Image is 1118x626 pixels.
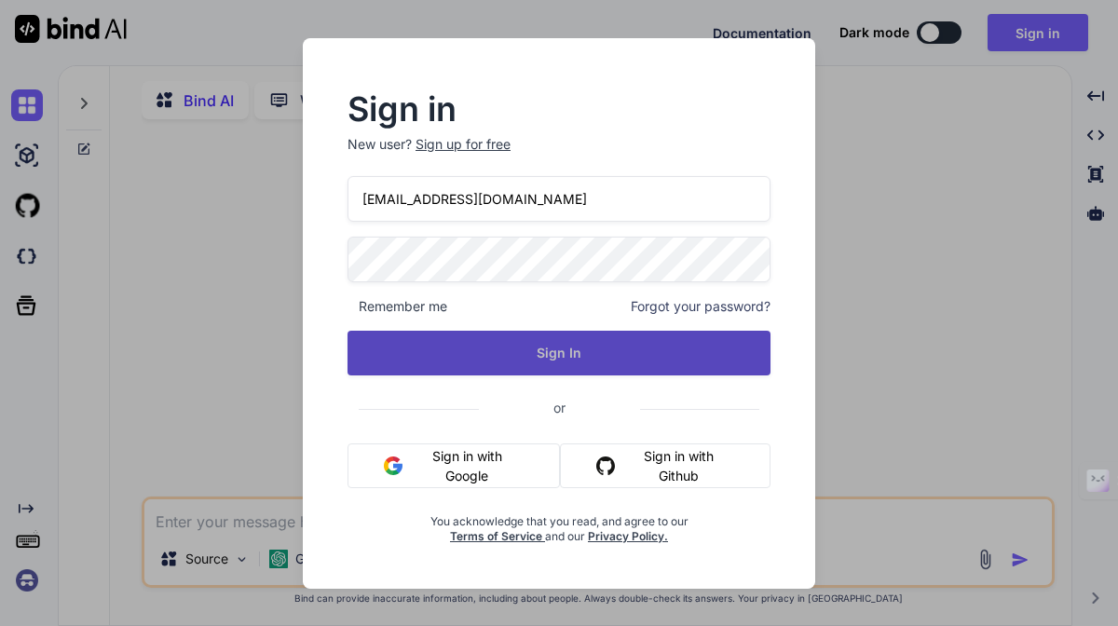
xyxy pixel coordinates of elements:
div: Sign up for free [416,135,511,154]
a: Terms of Service [450,529,545,543]
span: Remember me [348,297,447,316]
a: Privacy Policy. [588,529,668,543]
p: New user? [348,135,770,176]
input: Login or Email [348,176,770,222]
div: You acknowledge that you read, and agree to our and our [418,503,701,544]
span: Forgot your password? [631,297,770,316]
button: Sign In [348,331,770,375]
img: github [596,456,615,475]
button: Sign in with Google [348,443,560,488]
button: Sign in with Github [560,443,770,488]
h2: Sign in [348,94,770,124]
span: or [479,385,640,430]
img: google [384,456,402,475]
